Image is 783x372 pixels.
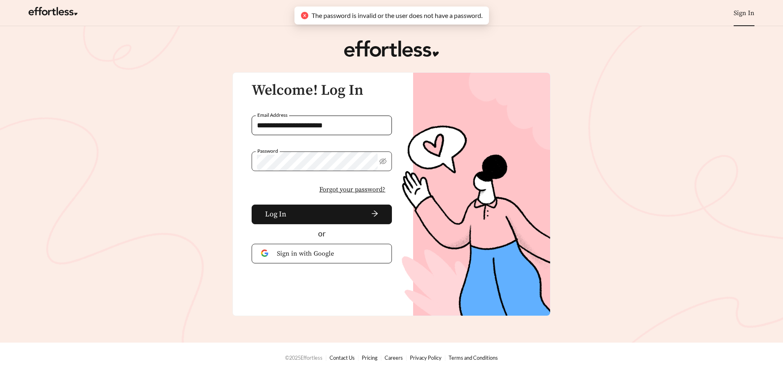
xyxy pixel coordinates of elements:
[313,181,392,198] button: Forgot your password?
[312,11,482,19] span: The password is invalid or the user does not have a password.
[265,209,286,220] span: Log In
[290,210,378,219] span: arrow-right
[285,354,323,361] span: © 2025 Effortless
[449,354,498,361] a: Terms and Conditions
[734,9,754,17] a: Sign In
[252,205,392,224] button: Log Inarrow-right
[385,354,403,361] a: Careers
[330,354,355,361] a: Contact Us
[379,158,387,165] span: eye-invisible
[410,354,442,361] a: Privacy Policy
[252,82,392,99] h3: Welcome! Log In
[277,249,383,258] span: Sign in with Google
[319,185,385,194] span: Forgot your password?
[252,244,392,263] button: Sign in with Google
[301,12,308,19] span: close-circle
[261,249,270,257] img: Google Authentication
[362,354,378,361] a: Pricing
[252,228,392,240] div: or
